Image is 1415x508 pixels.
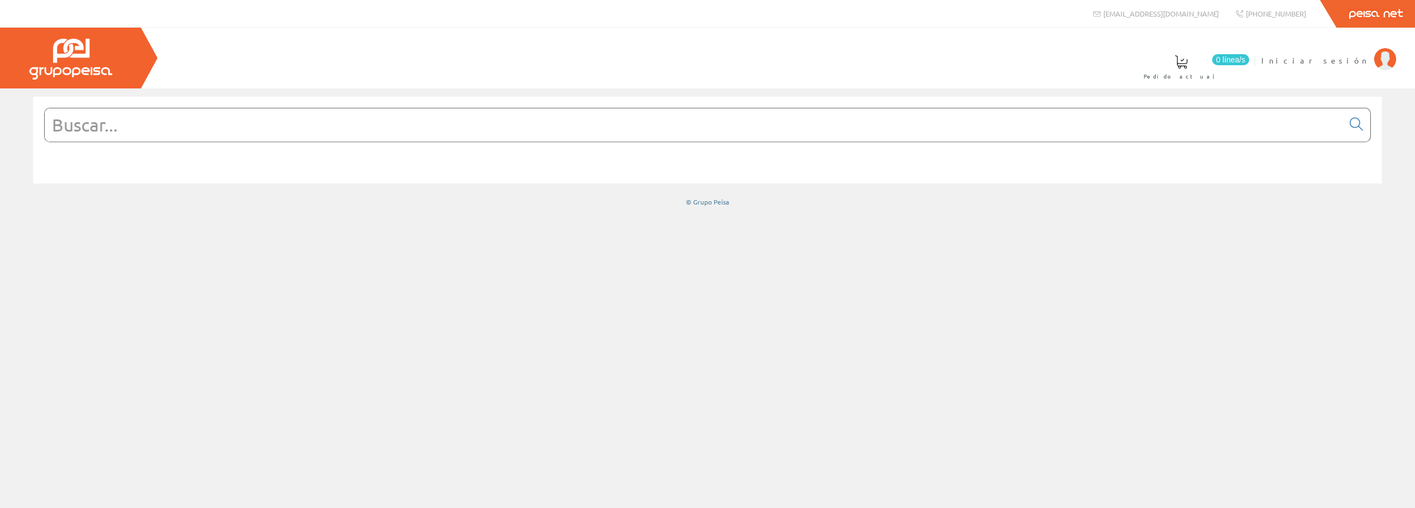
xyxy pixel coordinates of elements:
[1144,71,1219,82] span: Pedido actual
[33,197,1382,207] div: © Grupo Peisa
[1261,55,1369,66] span: Iniciar sesión
[45,108,1343,142] input: Buscar...
[1103,9,1219,18] span: [EMAIL_ADDRESS][DOMAIN_NAME]
[29,39,112,80] img: Grupo Peisa
[1246,9,1306,18] span: [PHONE_NUMBER]
[1212,54,1249,65] span: 0 línea/s
[1261,46,1396,56] a: Iniciar sesión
